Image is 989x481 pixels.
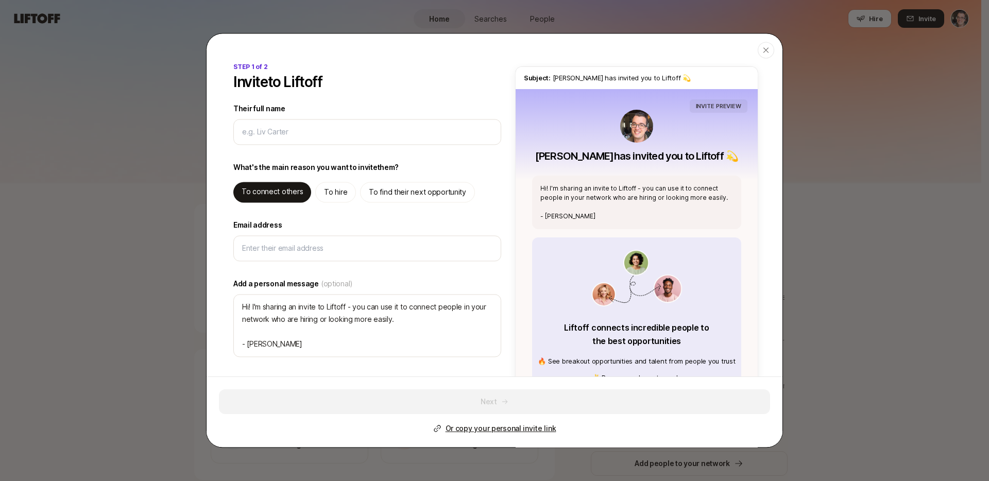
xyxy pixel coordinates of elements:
[233,294,501,357] textarea: Hi! I'm sharing an invite to Liftoff - you can use it to connect people in your network who are h...
[233,62,267,72] p: STEP 1 of 2
[538,373,735,383] p: ✌️ Recommend great people
[696,101,741,111] p: INVITE PREVIEW
[233,219,501,231] label: Email address
[321,278,353,290] span: (optional)
[433,423,556,435] button: Or copy your personal invite link
[324,186,347,198] p: To hire
[532,176,741,229] div: Hi! I'm sharing an invite to Liftoff - you can use it to connect people in your network who are h...
[242,242,492,254] input: Enter their email address
[562,321,711,348] p: Liftoff connects incredible people to the best opportunities
[233,278,501,290] label: Add a personal message
[242,126,492,138] input: e.g. Liv Carter
[524,74,551,82] span: Subject:
[242,185,303,198] p: To connect others
[524,73,749,83] p: [PERSON_NAME] has invited you to Liftoff 💫
[591,250,682,306] img: invite_value_prop.png
[446,423,556,435] p: Or copy your personal invite link
[233,74,322,90] p: Invite to Liftoff
[535,149,738,163] p: [PERSON_NAME] has invited you to Liftoff 💫
[369,186,466,198] p: To find their next opportunity
[620,110,653,143] img: Eric
[538,356,735,367] p: 🔥 See breakout opportunities and talent from people you trust
[233,161,399,174] p: What's the main reason you want to invite them ?
[233,102,501,115] label: Their full name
